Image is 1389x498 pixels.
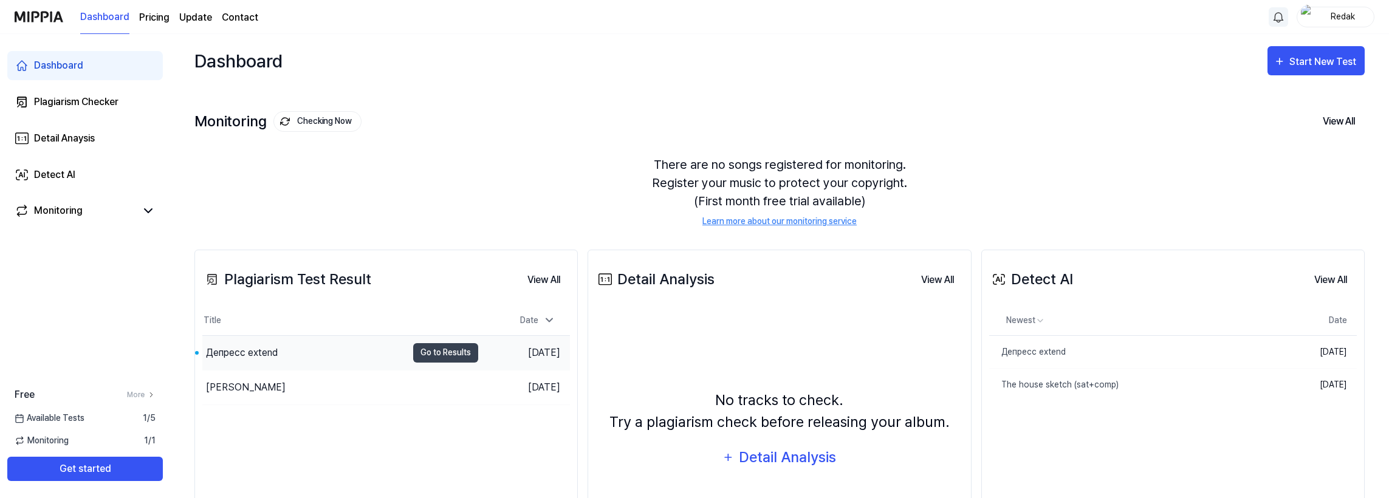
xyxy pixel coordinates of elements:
div: Detect AI [34,168,75,182]
td: [DATE] [478,370,570,404]
a: View All [911,267,964,292]
button: profileRedak [1297,7,1374,27]
a: View All [518,267,570,292]
a: Detail Anaysis [7,124,163,153]
td: [DATE] [1286,335,1357,368]
span: Free [15,387,35,402]
div: The house sketch (sat+comp) [989,378,1119,391]
td: [DATE] [1286,368,1357,401]
div: Dashboard [34,58,83,73]
div: Detail Analysis [595,268,715,290]
a: Dashboard [7,51,163,80]
a: View All [1305,267,1357,292]
a: Learn more about our monitoring service [702,215,857,228]
th: Title [202,306,478,335]
button: View All [1313,109,1365,134]
button: View All [1305,268,1357,292]
a: Contact [222,10,258,25]
div: [PERSON_NAME] [206,380,286,395]
img: 알림 [1271,10,1286,24]
div: Redak [1319,10,1367,23]
button: Start New Test [1267,46,1365,75]
button: Get started [7,457,163,481]
div: Detect AI [989,268,1073,290]
div: Dashboard [194,46,283,75]
a: Dashboard [80,1,129,34]
div: Start New Test [1289,54,1359,70]
div: Detail Analysis [738,446,837,469]
div: Депресс extend [989,346,1066,358]
td: [DATE] [478,335,570,370]
th: Date [1286,306,1357,335]
div: Monitoring [194,111,362,132]
a: Plagiarism Checker [7,87,163,117]
div: Monitoring [34,203,83,218]
img: monitoring Icon [280,117,290,126]
div: Депресс extend [206,346,278,360]
span: Available Tests [15,412,84,425]
button: Checking Now [273,111,362,132]
span: 1 / 1 [144,434,156,447]
span: Monitoring [15,434,69,447]
span: 1 / 5 [143,412,156,425]
a: More [127,389,156,400]
a: Депресс extend [989,336,1286,368]
img: profile [1301,5,1315,29]
div: No tracks to check. Try a plagiarism check before releasing your album. [609,389,950,433]
a: Update [179,10,212,25]
div: Plagiarism Test Result [202,268,371,290]
div: There are no songs registered for monitoring. Register your music to protect your copyright. (Fir... [194,141,1365,242]
div: Plagiarism Checker [34,95,118,109]
button: View All [911,268,964,292]
button: Detail Analysis [715,443,845,472]
a: The house sketch (sat+comp) [989,369,1286,401]
a: Pricing [139,10,170,25]
button: View All [518,268,570,292]
div: Detail Anaysis [34,131,95,146]
button: Go to Results [413,343,478,363]
a: Monitoring [15,203,136,218]
a: Detect AI [7,160,163,189]
div: Date [515,310,560,330]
